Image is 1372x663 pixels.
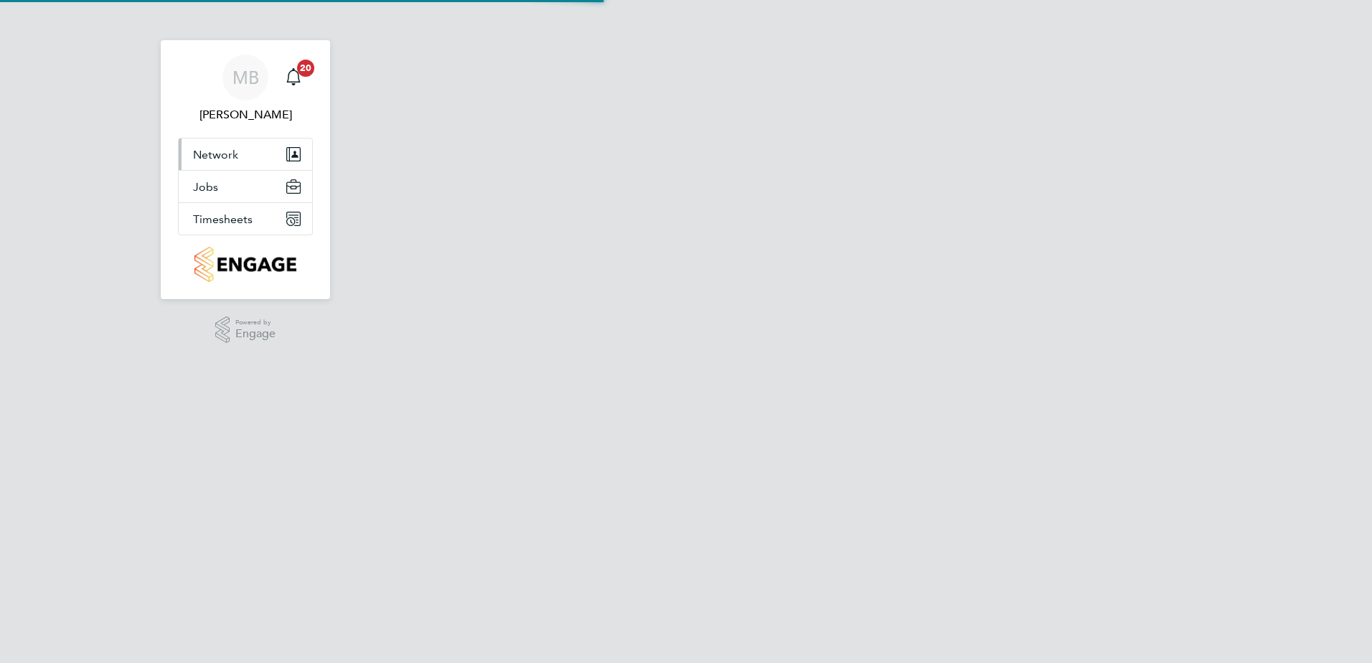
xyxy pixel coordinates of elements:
button: Network [179,138,312,170]
span: Engage [235,328,276,340]
button: Timesheets [179,203,312,235]
a: 20 [279,55,308,100]
span: Martin Bentley [178,106,313,123]
span: Powered by [235,316,276,329]
a: Go to home page [178,247,313,282]
nav: Main navigation [161,40,330,299]
span: MB [232,68,259,87]
span: Timesheets [193,212,253,226]
span: Jobs [193,180,218,194]
img: countryside-properties-logo-retina.png [194,247,296,282]
span: 20 [297,60,314,77]
span: Network [193,148,238,161]
a: Powered byEngage [215,316,276,344]
a: MB[PERSON_NAME] [178,55,313,123]
button: Jobs [179,171,312,202]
